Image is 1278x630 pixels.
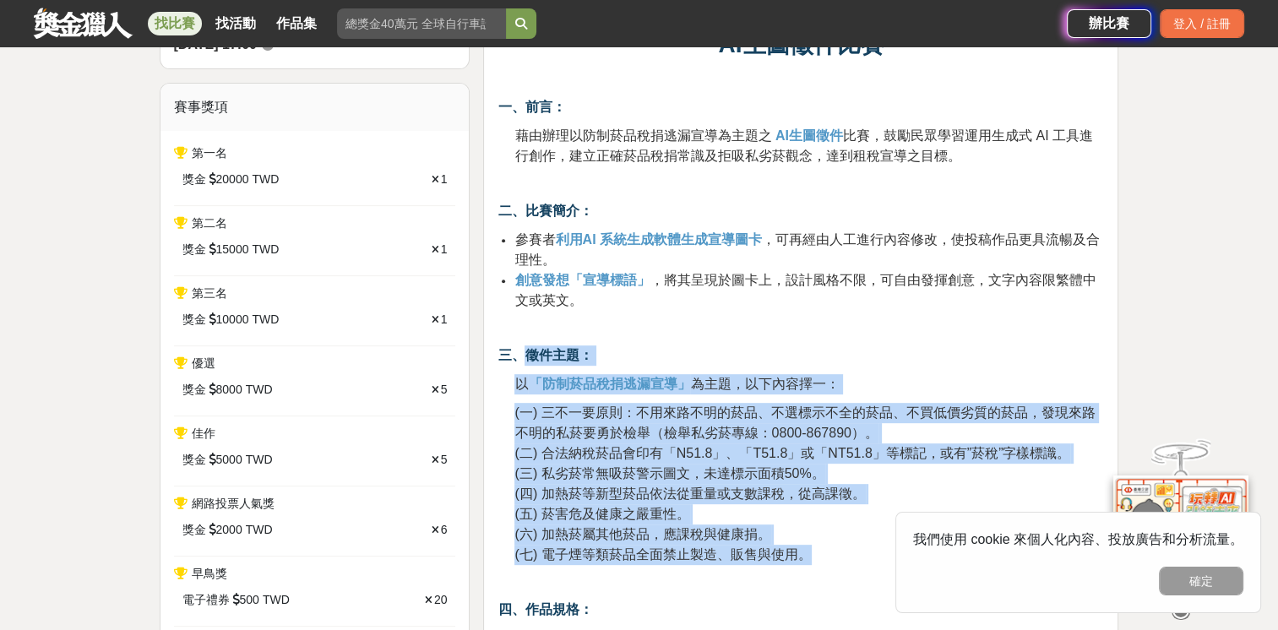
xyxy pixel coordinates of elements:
strong: 利用AI 系統生成軟體生成宣導圖卡 [555,232,761,247]
span: 獎金 [182,311,206,329]
img: d2146d9a-e6f6-4337-9592-8cefde37ba6b.png [1113,464,1248,577]
span: 10000 [216,311,249,329]
strong: 四、作品規格： [498,602,592,616]
span: 獎金 [182,451,206,469]
span: TWD [246,521,273,539]
span: 20 [434,593,448,606]
a: 找活動 [209,12,263,35]
span: 電子禮券 [182,591,230,609]
span: 第二名 [192,216,227,230]
span: (五) 菸害危及健康之嚴重性。 [514,507,689,521]
span: TWD [252,311,279,329]
span: 網路投票人氣獎 [192,497,275,510]
span: 8000 [216,381,242,399]
span: 我們使用 cookie 來個人化內容、投放廣告和分析流量。 [913,532,1243,546]
strong: AI生圖徵件 [775,128,843,143]
strong: 「防制菸品稅捐逃漏宣導」 [528,377,690,391]
span: 獎金 [182,381,206,399]
span: (四) 加熱菸等新型菸品依法從重量或支數課稅，從高課徵。 [514,486,865,501]
strong: 二、比賽簡介： [498,204,592,218]
span: ，將其呈現於圖卡上，設計風格不限，可自由發揮創意，文字內容限繁體中文或英文。 [514,273,1096,307]
span: 獎金 [182,241,206,258]
span: 5 [441,383,448,396]
span: 藉由辦理以防制菸品稅捐逃漏宣導為主題之 [514,128,771,143]
span: (三) 私劣菸常無吸菸警示圖文，未達標示面積50%。 [514,466,824,481]
span: 第三名 [192,286,227,300]
span: [DATE] 17:00 [174,37,257,52]
span: 5 [441,453,448,466]
span: 1 [441,242,448,256]
div: 登入 / 註冊 [1160,9,1244,38]
span: TWD [246,381,273,399]
span: TWD [263,591,290,609]
span: TWD [252,241,279,258]
input: 總獎金40萬元 全球自行車設計比賽 [337,8,506,39]
span: 1 [441,312,448,326]
a: 辦比賽 [1067,9,1151,38]
span: 15000 [216,241,249,258]
span: 500 [240,591,259,609]
span: 獎金 [182,521,206,539]
span: 優選 [192,356,215,370]
span: 5000 [216,451,242,469]
strong: AI生圖徵件比賽 [718,31,884,57]
span: TWD [246,451,273,469]
a: 作品集 [269,12,324,35]
strong: 三、徵件主題： [498,348,592,362]
span: 1 [441,172,448,186]
span: 以 [514,377,528,391]
span: 參賽者 [514,232,555,247]
span: 早鳥獎 [192,567,227,580]
span: 佳作 [192,426,215,440]
span: 6 [441,523,448,536]
strong: 一、前言： [498,100,565,114]
span: 20000 [216,171,249,188]
span: (一) 三不一要原則：不用來路不明的菸品、不選標示不全的菸品、不買低價劣質的菸品，發現來路不明的私菸要勇於檢舉（檢舉私劣菸專線：0800-867890）。 [514,405,1095,440]
button: 確定 [1159,567,1243,595]
span: (六) 加熱菸屬其他菸品，應課稅與健康捐。 [514,527,770,541]
span: (七) 電子煙等類菸品全面禁止製造、販售與使用。 [514,547,811,562]
div: 賽事獎項 [160,84,470,131]
a: 找比賽 [148,12,202,35]
span: TWD [252,171,279,188]
span: 2000 [216,521,242,539]
span: 第一名 [192,146,227,160]
strong: 創意發想「宣導標語」 [514,273,650,287]
span: ，可再經由人工進行內容修改，使投稿作品更具流暢及合理性。 [514,232,1099,267]
span: 比賽，鼓勵民眾學習運用生成式 AI 工具進行創作，建立正確菸品稅捐常識及拒吸私劣菸觀念，達到租稅宣導之目標。 [514,128,1092,163]
span: 獎金 [182,171,206,188]
span: (二) 合法納稅菸品會印有「N51.8」、「T51.8」或「NT51.8」等標記，或有”菸稅”字樣標識。 [514,446,1070,460]
span: 為主題，以下內容擇一： [690,377,839,391]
